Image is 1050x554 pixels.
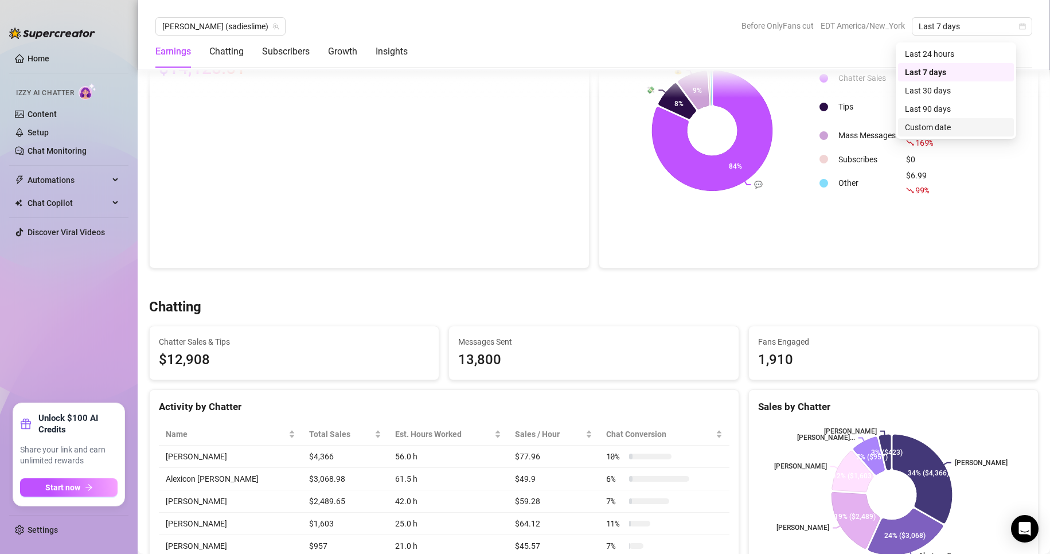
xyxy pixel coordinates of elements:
div: Activity by Chatter [159,399,729,415]
td: Chatter Sales [834,64,900,92]
td: 61.5 h [388,468,508,490]
div: Last 7 days [905,66,1007,79]
div: Last 7 days [898,63,1014,81]
div: Last 30 days [898,81,1014,100]
div: Sales by Chatter [758,399,1029,415]
text: [PERSON_NAME] [824,427,877,435]
td: [PERSON_NAME] [159,513,302,535]
div: Growth [328,45,357,58]
div: Earnings [155,45,191,58]
span: fall [906,186,914,194]
img: logo-BBDzfeDw.svg [9,28,95,39]
td: Tips [834,93,900,120]
span: Chat Conversion [606,428,713,440]
text: 💰 [674,66,682,75]
td: Other [834,169,900,197]
div: Custom date [898,118,1014,136]
text: 💸 [646,85,655,94]
td: $59.28 [508,490,599,513]
span: 99 % [915,185,928,196]
a: Discover Viral Videos [28,228,105,237]
a: Setup [28,128,49,137]
div: Last 90 days [905,103,1007,115]
text: [PERSON_NAME] [774,463,826,471]
td: Subscribes [834,150,900,168]
span: team [272,23,279,30]
span: Izzy AI Chatter [16,88,74,99]
span: 7 % [606,495,624,508]
td: 42.0 h [388,490,508,513]
a: Home [28,54,49,63]
div: Est. Hours Worked [395,428,492,440]
td: $3,068.98 [302,468,388,490]
a: Chat Monitoring [28,146,87,155]
span: Fans Engaged [758,335,1029,348]
th: Name [159,423,302,446]
div: Last 90 days [898,100,1014,118]
span: EDT America/New_York [821,17,905,34]
td: 56.0 h [388,446,508,468]
td: Alexicon [PERSON_NAME] [159,468,302,490]
div: Insights [376,45,408,58]
a: Content [28,110,57,119]
span: Automations [28,171,109,189]
span: Sadie (sadieslime) [162,18,279,35]
div: Custom date [905,121,1007,134]
span: 169 % [915,137,933,148]
span: thunderbolt [15,175,24,185]
div: $6.99 [906,169,947,197]
div: Chatting [209,45,244,58]
div: $0 [906,153,947,166]
text: [PERSON_NAME] [955,459,1008,467]
span: gift [20,418,32,430]
span: fall [906,139,914,147]
div: Last 30 days [905,84,1007,97]
th: Sales / Hour [508,423,599,446]
span: $14,128.51 [159,59,245,77]
div: Subscribers [262,45,310,58]
span: Sales / Hour [515,428,583,440]
span: Total Sales [309,428,372,440]
span: Name [166,428,286,440]
span: Chatter Sales & Tips [159,335,430,348]
span: 10 % [606,450,624,463]
span: calendar [1019,23,1026,30]
span: Messages Sent [458,335,729,348]
h3: Chatting [149,298,201,317]
span: 7 % [606,540,624,552]
td: Mass Messages [834,122,900,149]
span: Before OnlyFans cut [741,17,814,34]
td: $1,603 [302,513,388,535]
span: Chat Copilot [28,194,109,212]
a: Settings [28,525,58,535]
div: Last 24 hours [905,48,1007,60]
span: Start now [45,483,80,492]
th: Chat Conversion [599,423,729,446]
td: $64.12 [508,513,599,535]
strong: Unlock $100 AI Credits [38,412,118,435]
text: [PERSON_NAME]... [797,434,855,442]
span: arrow-right [85,483,93,491]
td: $49.9 [508,468,599,490]
span: 11 % [606,517,624,530]
div: 13,800 [458,349,729,371]
span: Share your link and earn unlimited rewards [20,444,118,467]
td: $4,366 [302,446,388,468]
div: Open Intercom Messenger [1011,515,1039,543]
span: $12,908 [159,349,430,371]
text: 💬 [754,180,763,189]
div: 1,910 [758,349,1029,371]
td: 25.0 h [388,513,508,535]
text: [PERSON_NAME] [776,524,829,532]
td: [PERSON_NAME] [159,446,302,468]
img: AI Chatter [79,83,96,100]
img: Chat Copilot [15,199,22,207]
th: Total Sales [302,423,388,446]
span: 6 % [606,473,624,485]
td: [PERSON_NAME] [159,490,302,513]
td: $2,489.65 [302,490,388,513]
button: Start nowarrow-right [20,478,118,497]
td: $77.96 [508,446,599,468]
div: Last 24 hours [898,45,1014,63]
span: Last 7 days [919,18,1025,35]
